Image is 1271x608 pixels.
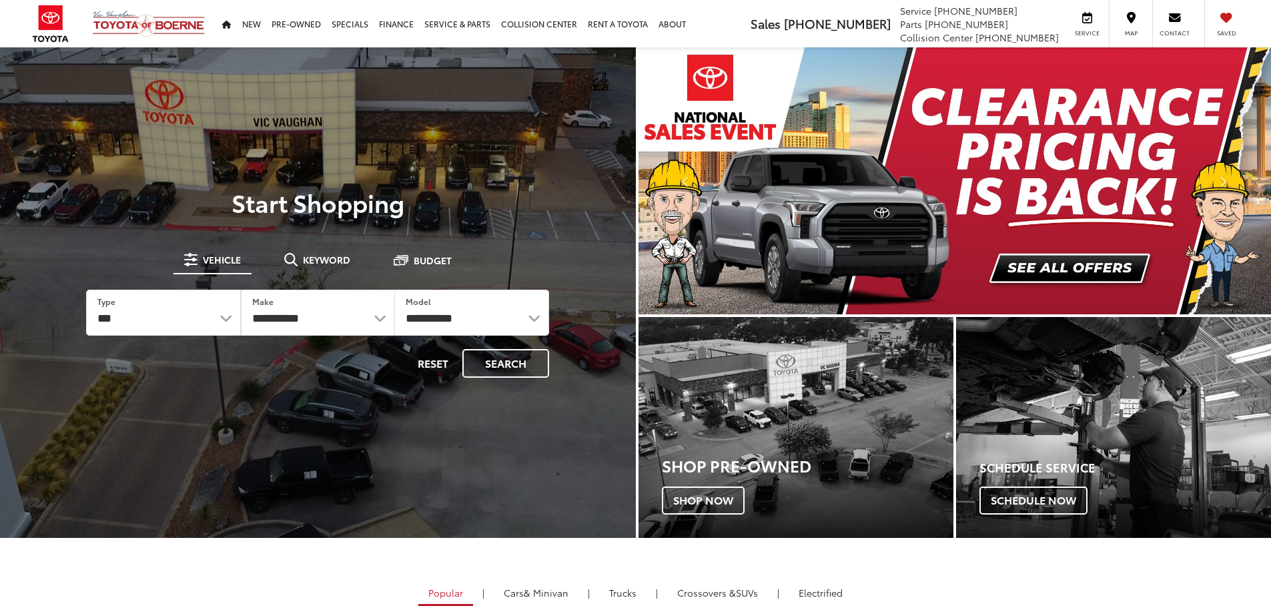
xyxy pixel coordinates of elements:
[751,15,781,32] span: Sales
[789,581,853,604] a: Electrified
[584,586,593,599] li: |
[975,31,1059,44] span: [PHONE_NUMBER]
[979,461,1271,475] h4: Schedule Service
[406,349,460,378] button: Reset
[92,10,205,37] img: Vic Vaughan Toyota of Boerne
[97,296,115,307] label: Type
[1212,29,1241,37] span: Saved
[662,457,953,474] h3: Shop Pre-Owned
[900,4,931,17] span: Service
[418,581,473,606] a: Popular
[252,296,274,307] label: Make
[56,189,580,216] p: Start Shopping
[662,487,745,515] span: Shop Now
[462,349,549,378] button: Search
[203,255,241,264] span: Vehicle
[784,15,891,32] span: [PHONE_NUMBER]
[979,487,1088,515] span: Schedule Now
[1176,74,1271,288] button: Click to view next picture.
[667,581,768,604] a: SUVs
[1116,29,1146,37] span: Map
[956,317,1271,538] div: Toyota
[494,581,578,604] a: Cars
[639,74,733,288] button: Click to view previous picture.
[677,586,736,599] span: Crossovers &
[406,296,431,307] label: Model
[925,17,1008,31] span: [PHONE_NUMBER]
[956,317,1271,538] a: Schedule Service Schedule Now
[479,586,488,599] li: |
[639,317,953,538] div: Toyota
[900,17,922,31] span: Parts
[900,31,973,44] span: Collision Center
[599,581,647,604] a: Trucks
[1072,29,1102,37] span: Service
[1160,29,1190,37] span: Contact
[653,586,661,599] li: |
[414,256,452,265] span: Budget
[303,255,350,264] span: Keyword
[524,586,568,599] span: & Minivan
[639,317,953,538] a: Shop Pre-Owned Shop Now
[934,4,1017,17] span: [PHONE_NUMBER]
[774,586,783,599] li: |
